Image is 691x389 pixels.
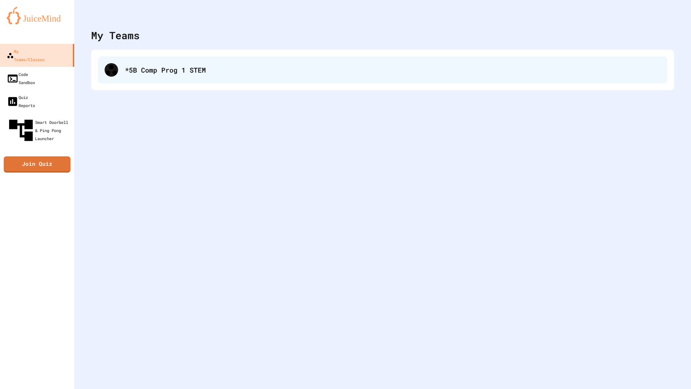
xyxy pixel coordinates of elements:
div: Smart Doorbell & Ping Pong Launcher [7,116,72,145]
div: My Teams [91,28,140,43]
a: Join Quiz [4,156,71,173]
div: *5B Comp Prog 1 STEM [98,56,667,83]
div: My Teams/Classes [7,47,45,63]
img: logo-orange.svg [7,7,67,24]
div: *5B Comp Prog 1 STEM [125,65,661,75]
div: Quiz Reports [7,93,35,109]
div: Code Sandbox [7,70,35,86]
